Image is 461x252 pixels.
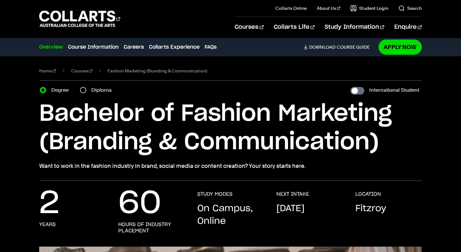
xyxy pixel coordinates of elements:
[108,66,207,75] span: Fashion Marketing (Branding & Communication)
[276,202,304,215] p: [DATE]
[39,66,56,75] a: Home
[39,221,56,228] h3: years
[118,221,185,234] h3: hours of industry placement
[71,66,93,75] a: Courses
[325,17,384,38] a: Study Information
[197,191,232,197] h3: STUDY MODES
[304,44,375,50] a: DownloadCourse Guide
[39,162,422,170] p: Want to work in the fashion industry in brand, social media or content creation? Your story start...
[355,191,381,197] h3: LOCATION
[197,202,264,228] p: On Campus, Online
[274,17,315,38] a: Collarts Life
[398,5,422,11] a: Search
[275,5,307,11] a: Collarts Online
[317,5,340,11] a: About Us
[394,17,422,38] a: Enquire
[39,100,422,157] h1: Bachelor of Fashion Marketing (Branding & Communication)
[149,43,200,51] a: Collarts Experience
[51,86,72,95] label: Degree
[369,86,419,95] label: International Student
[39,191,59,216] p: 2
[309,44,335,50] span: Download
[39,10,120,28] div: Go to homepage
[276,191,309,197] h3: NEXT INTAKE
[350,5,388,11] a: Student Login
[378,40,422,54] a: Apply Now
[91,86,115,95] label: Diploma
[355,202,386,215] p: Fitzroy
[124,43,144,51] a: Careers
[205,43,217,51] a: FAQs
[39,43,63,51] a: Overview
[118,191,161,216] p: 60
[235,17,263,38] a: Courses
[68,43,119,51] a: Course Information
